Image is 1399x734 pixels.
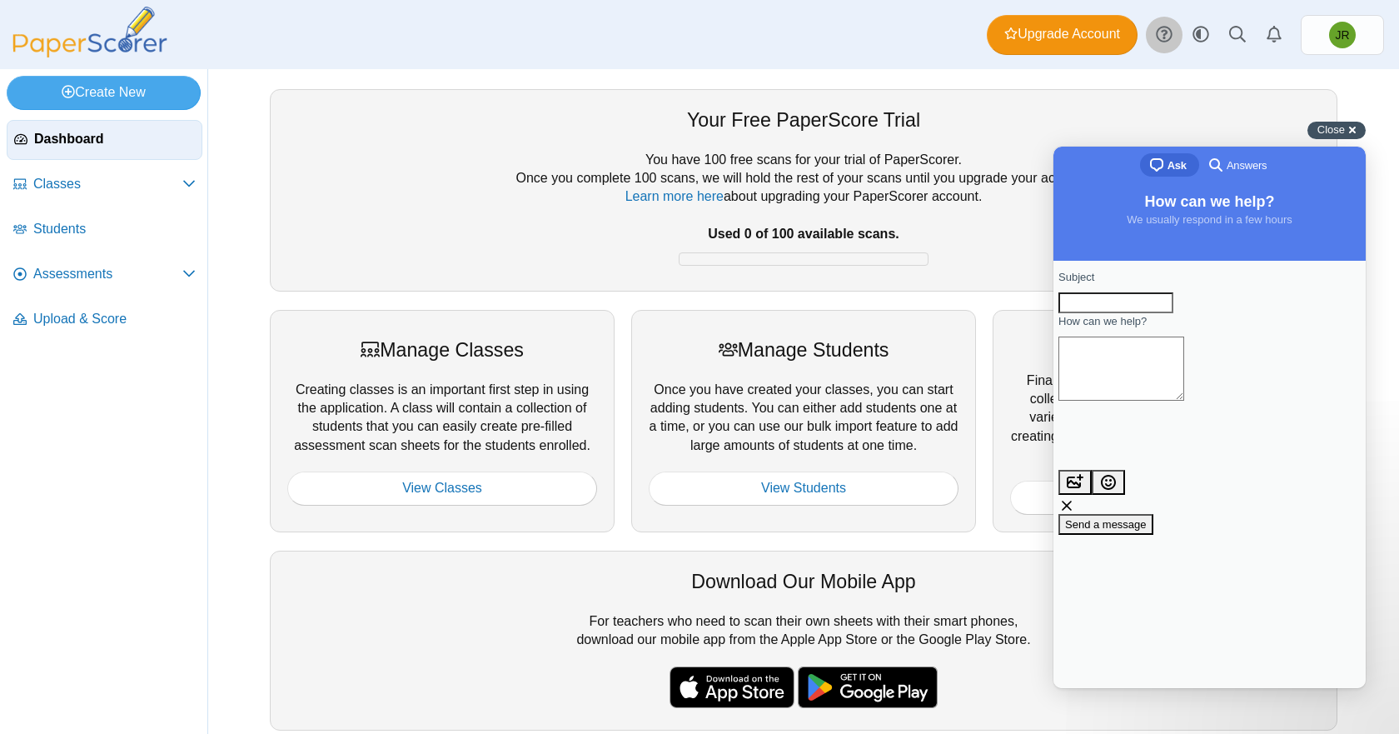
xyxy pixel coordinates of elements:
a: Upgrade Account [987,15,1138,55]
img: PaperScorer [7,7,173,57]
div: Manage Classes [287,337,597,363]
span: Joseph Rineer [1329,22,1356,48]
a: Learn more here [625,189,724,203]
a: Joseph Rineer [1301,15,1384,55]
a: Assessments [7,255,202,295]
iframe: Help Scout Beacon - Live Chat, Contact Form, and Knowledge Base [1053,147,1366,688]
a: Classes [7,165,202,205]
span: Close [1317,123,1345,136]
a: Alerts [1256,17,1292,53]
div: Manage Students [649,337,958,363]
b: Used 0 of 100 available scans. [708,227,899,241]
div: You have 100 free scans for your trial of PaperScorer. Once you complete 100 scans, we will hold ... [287,151,1320,274]
a: View Students [649,472,958,505]
span: Joseph Rineer [1335,29,1349,41]
a: Dashboard [7,120,202,160]
div: Download Our Mobile App [287,568,1320,595]
div: Finally, you will want to create assessments for collecting data from your students. We have a va... [993,310,1337,532]
div: For teachers who need to scan their own sheets with their smart phones, download our mobile app f... [270,551,1337,731]
img: google-play-badge.png [798,667,938,708]
div: Manage Assessments [1010,327,1320,354]
a: Upload & Score [7,300,202,340]
a: View Assessments [1010,481,1320,514]
div: Your Free PaperScore Trial [287,107,1320,133]
img: apple-store-badge.svg [670,667,794,708]
a: Students [7,210,202,250]
span: Upgrade Account [1004,25,1120,43]
span: Students [33,220,196,238]
button: Close [1307,122,1366,139]
span: Assessments [33,265,182,283]
span: Dashboard [34,130,195,148]
a: PaperScorer [7,46,173,60]
div: Creating classes is an important first step in using the application. A class will contain a coll... [270,310,615,532]
span: Classes [33,175,182,193]
a: View Classes [287,472,597,505]
span: Upload & Score [33,310,196,328]
div: Once you have created your classes, you can start adding students. You can either add students on... [631,310,976,532]
a: Create New [7,76,201,109]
